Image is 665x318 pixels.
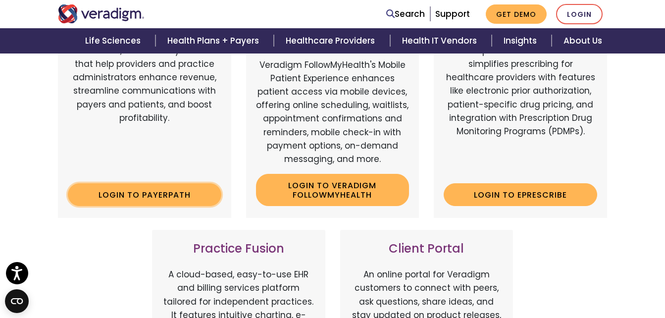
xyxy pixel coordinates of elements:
[155,28,274,53] a: Health Plans + Payers
[68,183,221,206] a: Login to Payerpath
[556,4,603,24] a: Login
[492,28,552,53] a: Insights
[350,242,504,256] h3: Client Portal
[552,28,614,53] a: About Us
[5,289,29,313] button: Open CMP widget
[475,247,653,306] iframe: Drift Chat Widget
[444,44,597,175] p: A comprehensive solution that simplifies prescribing for healthcare providers with features like ...
[68,44,221,175] p: Web-based, user-friendly solutions that help providers and practice administrators enhance revenu...
[162,242,315,256] h3: Practice Fusion
[274,28,390,53] a: Healthcare Providers
[486,4,547,24] a: Get Demo
[256,58,409,166] p: Veradigm FollowMyHealth's Mobile Patient Experience enhances patient access via mobile devices, o...
[386,7,425,21] a: Search
[390,28,492,53] a: Health IT Vendors
[73,28,155,53] a: Life Sciences
[58,4,145,23] img: Veradigm logo
[444,183,597,206] a: Login to ePrescribe
[256,174,409,206] a: Login to Veradigm FollowMyHealth
[435,8,470,20] a: Support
